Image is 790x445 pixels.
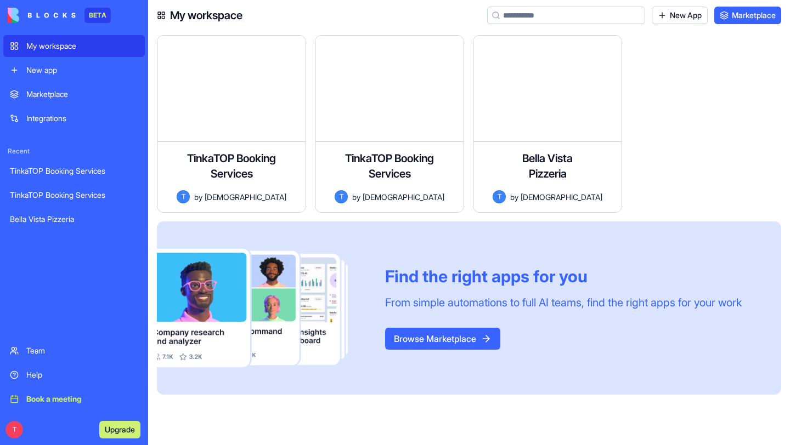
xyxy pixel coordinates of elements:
a: Bella Vista Pizzeria [3,208,145,230]
a: Book a meeting [3,388,145,410]
a: BETA [8,8,111,23]
a: Browse Marketplace [385,333,500,344]
a: TinkaTOP Booking ServicesTby[DEMOGRAPHIC_DATA] [315,35,464,213]
span: by [194,191,202,203]
a: Team [3,340,145,362]
div: BETA [84,8,111,23]
a: New App [652,7,708,24]
span: T [335,190,348,203]
a: Bella Vista PizzeriaTby[DEMOGRAPHIC_DATA] [473,35,622,213]
a: My workspace [3,35,145,57]
div: Help [26,369,138,380]
button: Browse Marketplace [385,328,500,350]
span: [DEMOGRAPHIC_DATA] [205,191,286,203]
div: New app [26,65,138,76]
a: Integrations [3,107,145,129]
a: New app [3,59,145,81]
div: Marketplace [26,89,138,100]
button: Upgrade [99,421,140,438]
div: Team [26,345,138,356]
div: Bella Vista Pizzeria [10,214,138,225]
span: T [5,421,23,438]
img: logo [8,8,76,23]
h4: TinkaTOP Booking Services [324,151,455,181]
a: TinkaTOP Booking ServicesTby[DEMOGRAPHIC_DATA] [157,35,306,213]
h4: TinkaTOP Booking Services [166,151,297,181]
span: [DEMOGRAPHIC_DATA] [363,191,444,203]
div: Book a meeting [26,393,138,404]
a: Help [3,364,145,386]
div: My workspace [26,41,138,52]
span: T [177,190,190,203]
a: TinkaTOP Booking Services [3,160,145,182]
h4: Bella Vista Pizzeria [504,151,591,181]
div: TinkaTOP Booking Services [10,166,138,176]
a: Marketplace [3,83,145,105]
span: by [352,191,360,203]
span: Recent [3,147,145,156]
h4: My workspace [170,8,242,23]
span: [DEMOGRAPHIC_DATA] [521,191,602,203]
span: T [493,190,506,203]
a: TinkaTOP Booking Services [3,184,145,206]
span: by [510,191,518,203]
a: Upgrade [99,424,140,435]
div: Find the right apps for you [385,266,742,286]
div: TinkaTOP Booking Services [10,190,138,201]
div: From simple automations to full AI teams, find the right apps for your work [385,295,742,310]
a: Marketplace [714,7,781,24]
div: Integrations [26,113,138,124]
